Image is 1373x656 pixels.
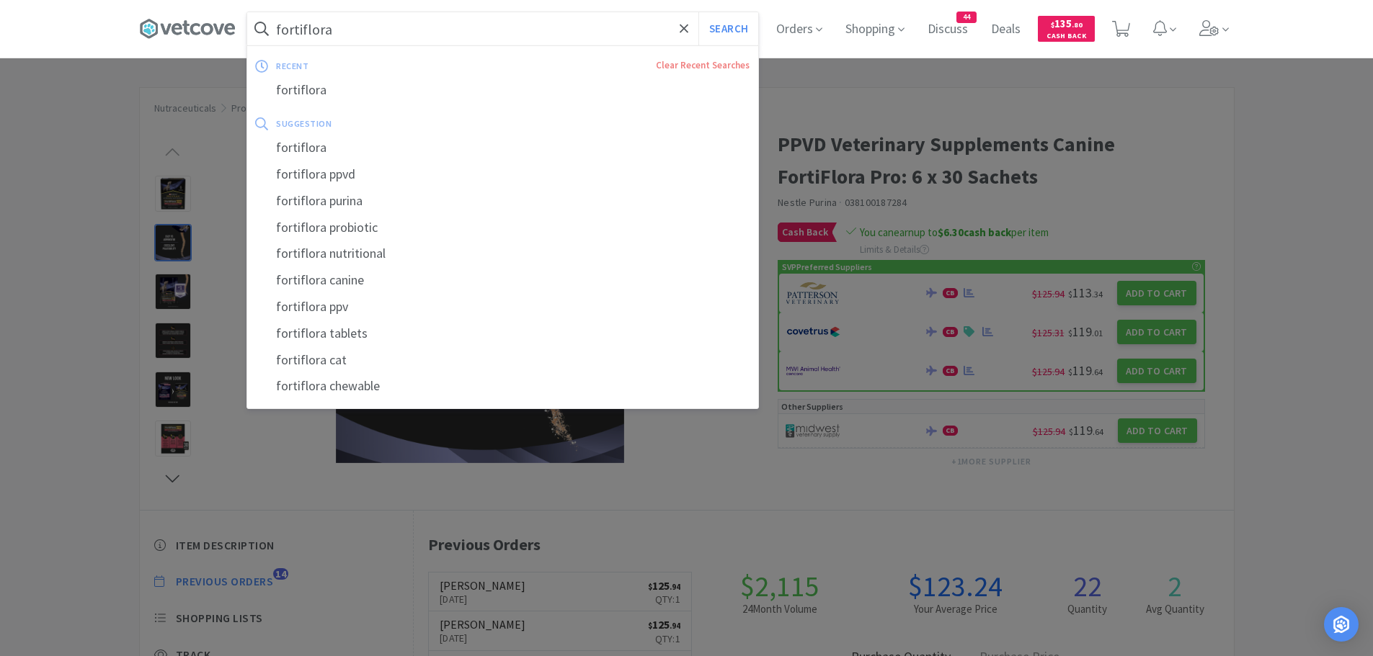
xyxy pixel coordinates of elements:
[1051,20,1054,30] span: $
[985,23,1026,36] a: Deals
[656,59,750,71] a: Clear Recent Searches
[247,77,758,104] div: fortiflora
[247,12,758,45] input: Search by item, sku, manufacturer, ingredient, size...
[247,373,758,400] div: fortiflora chewable
[247,215,758,241] div: fortiflora probiotic
[1072,20,1083,30] span: . 80
[247,267,758,294] div: fortiflora canine
[1047,32,1086,42] span: Cash Back
[276,112,541,135] div: suggestion
[247,294,758,320] div: fortiflora ppv
[1038,9,1095,48] a: $135.80Cash Back
[1051,17,1083,30] span: 135
[276,55,482,77] div: recent
[247,241,758,267] div: fortiflora nutritional
[1324,607,1359,642] div: Open Intercom Messenger
[247,135,758,161] div: fortiflora
[922,23,974,36] a: Discuss44
[247,320,758,347] div: fortiflora tablets
[247,161,758,188] div: fortiflora ppvd
[698,12,758,45] button: Search
[247,347,758,374] div: fortiflora cat
[957,12,976,22] span: 44
[247,188,758,215] div: fortiflora purina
